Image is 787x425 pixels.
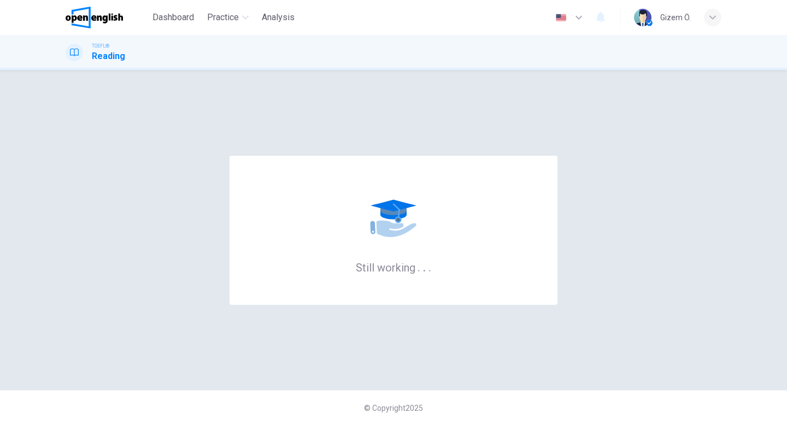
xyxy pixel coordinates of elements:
[262,11,295,24] span: Analysis
[422,257,426,275] h6: .
[203,8,253,27] button: Practice
[152,11,194,24] span: Dashboard
[554,14,568,22] img: en
[634,9,651,26] img: Profile picture
[257,8,299,27] button: Analysis
[66,7,123,28] img: OpenEnglish logo
[428,257,432,275] h6: .
[66,7,148,28] a: OpenEnglish logo
[92,50,125,63] h1: Reading
[92,42,109,50] span: TOEFL®
[660,11,691,24] div: Gizem Ö.
[364,404,423,412] span: © Copyright 2025
[148,8,198,27] button: Dashboard
[356,260,432,274] h6: Still working
[207,11,239,24] span: Practice
[417,257,421,275] h6: .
